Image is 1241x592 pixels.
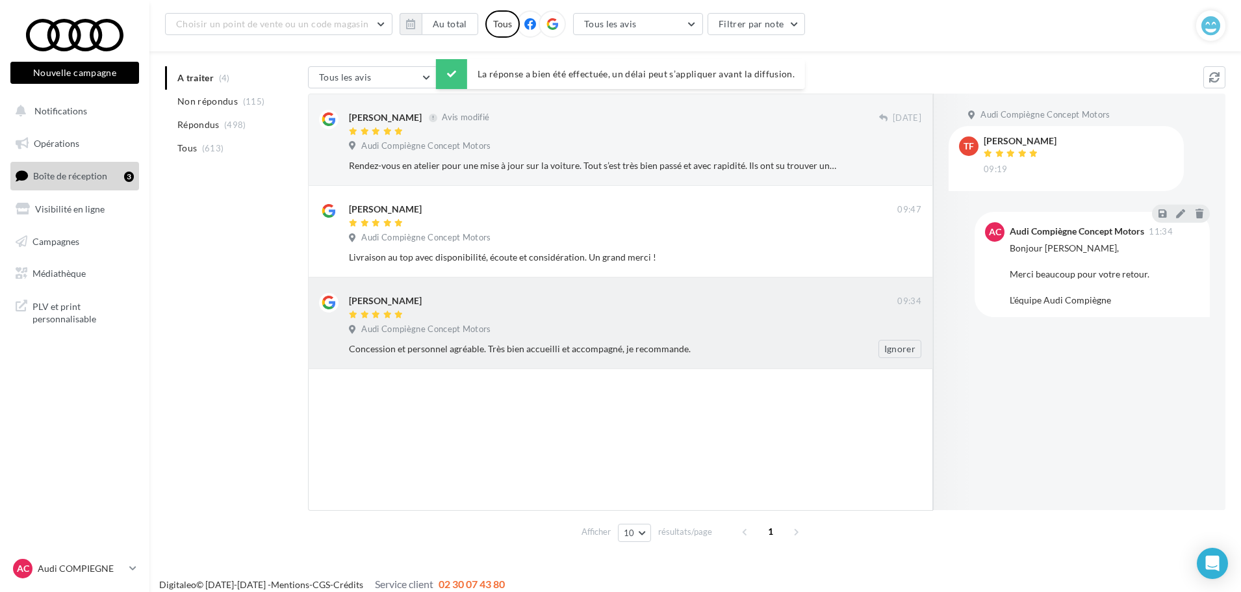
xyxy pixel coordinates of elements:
[584,18,637,29] span: Tous les avis
[582,526,611,538] span: Afficher
[897,296,921,307] span: 09:34
[442,112,489,123] span: Avis modifié
[313,579,330,590] a: CGS
[349,294,422,307] div: [PERSON_NAME]
[34,105,87,116] span: Notifications
[361,324,491,335] span: Audi Compiègne Concept Motors
[984,136,1056,146] div: [PERSON_NAME]
[159,579,505,590] span: © [DATE]-[DATE] - - -
[224,120,246,130] span: (498)
[333,579,363,590] a: Crédits
[8,196,142,223] a: Visibilité en ligne
[38,562,124,575] p: Audi COMPIEGNE
[271,579,309,590] a: Mentions
[10,556,139,581] a: AC Audi COMPIEGNE
[177,142,197,155] span: Tous
[32,235,79,246] span: Campagnes
[573,13,703,35] button: Tous les avis
[1197,548,1228,579] div: Open Intercom Messenger
[878,340,921,358] button: Ignorer
[400,13,478,35] button: Au total
[8,162,142,190] a: Boîte de réception3
[33,170,107,181] span: Boîte de réception
[349,342,837,355] div: Concession et personnel agréable. Très bien accueilli et accompagné, je recommande.
[8,292,142,331] a: PLV et print personnalisable
[243,96,265,107] span: (115)
[361,232,491,244] span: Audi Compiègne Concept Motors
[439,578,505,590] span: 02 30 07 43 80
[658,526,712,538] span: résultats/page
[980,109,1110,121] span: Audi Compiègne Concept Motors
[10,62,139,84] button: Nouvelle campagne
[1010,242,1199,307] div: Bonjour [PERSON_NAME], Merci beaucoup pour votre retour. L'équipe Audi Compiègne
[436,59,805,89] div: La réponse a bien été effectuée, un délai peut s’appliquer avant la diffusion.
[897,204,921,216] span: 09:47
[202,143,224,153] span: (613)
[1010,227,1144,236] div: Audi Compiègne Concept Motors
[17,562,29,575] span: AC
[177,118,220,131] span: Répondus
[375,578,433,590] span: Service client
[893,112,921,124] span: [DATE]
[984,164,1008,175] span: 09:19
[8,130,142,157] a: Opérations
[124,172,134,182] div: 3
[618,524,651,542] button: 10
[349,251,837,264] div: Livraison au top avec disponibilité, écoute et considération. Un grand merci !
[159,579,196,590] a: Digitaleo
[361,140,491,152] span: Audi Compiègne Concept Motors
[1149,227,1173,236] span: 11:34
[32,298,134,326] span: PLV et print personnalisable
[989,225,1001,238] span: AC
[165,13,392,35] button: Choisir un point de vente ou un code magasin
[319,71,372,83] span: Tous les avis
[485,10,520,38] div: Tous
[32,268,86,279] span: Médiathèque
[760,521,781,542] span: 1
[8,260,142,287] a: Médiathèque
[349,203,422,216] div: [PERSON_NAME]
[8,228,142,255] a: Campagnes
[177,95,238,108] span: Non répondus
[624,528,635,538] span: 10
[35,203,105,214] span: Visibilité en ligne
[349,111,422,124] div: [PERSON_NAME]
[308,66,438,88] button: Tous les avis
[34,138,79,149] span: Opérations
[8,97,136,125] button: Notifications
[708,13,806,35] button: Filtrer par note
[964,140,974,153] span: TF
[422,13,478,35] button: Au total
[176,18,368,29] span: Choisir un point de vente ou un code magasin
[349,159,837,172] div: Rendez-vous en atelier pour une mise à jour sur la voiture. Tout s’est très bien passé et avec ra...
